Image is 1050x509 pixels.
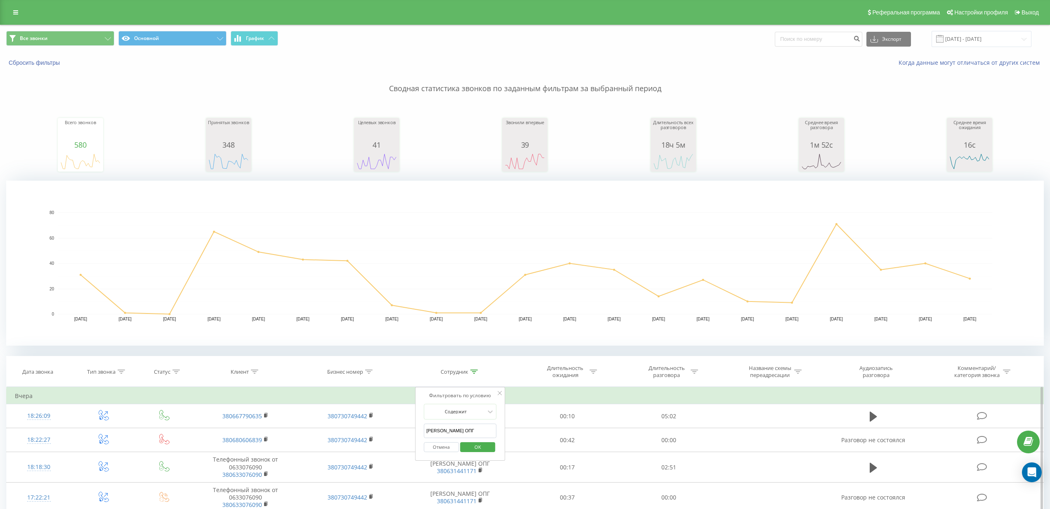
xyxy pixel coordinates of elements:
text: [DATE] [385,317,399,321]
a: 380631441171 [437,497,477,505]
text: [DATE] [296,317,309,321]
span: Разговор не состоялся [841,493,905,501]
div: Комментарий/категория звонка [953,365,1001,379]
text: 60 [50,236,54,240]
svg: A chart. [60,149,101,174]
text: [DATE] [341,317,354,321]
text: 20 [50,287,54,291]
input: Введите значение [424,424,496,438]
div: Звонили впервые [504,120,545,141]
td: [PERSON_NAME] ОПГ [403,452,517,483]
td: 02:51 [618,452,719,483]
div: Принятых звонков [208,120,249,141]
div: Фильтровать по условию [424,391,496,400]
div: 348 [208,141,249,149]
a: 380730749442 [328,463,367,471]
div: Сотрудник [441,368,468,375]
text: 40 [50,261,54,266]
span: Разговор не состоялся [841,436,905,444]
div: Среднее время ожидания [949,120,990,141]
div: Название схемы переадресации [748,365,792,379]
button: Сбросить фильтры [6,59,64,66]
div: 18:26:09 [15,408,63,424]
td: 00:00 [618,428,719,452]
svg: A chart. [949,149,990,174]
svg: A chart. [504,149,545,174]
text: [DATE] [608,317,621,321]
div: Open Intercom Messenger [1022,462,1042,482]
text: [DATE] [830,317,843,321]
span: OK [466,441,489,453]
div: 18:18:30 [15,459,63,475]
text: [DATE] [430,317,443,321]
a: Когда данные могут отличаться от других систем [899,59,1044,66]
td: [PERSON_NAME] ОПГ [403,428,517,452]
text: 0 [52,312,54,316]
div: 18ч 5м [653,141,694,149]
span: Настройки профиля [954,9,1008,16]
td: [PERSON_NAME] ОПГ [403,404,517,428]
button: Отмена [424,442,459,452]
svg: A chart. [801,149,842,174]
td: 00:42 [517,428,618,452]
text: [DATE] [874,317,887,321]
div: Целевых звонков [356,120,397,141]
div: Длительность ожидания [543,365,588,379]
text: [DATE] [163,317,176,321]
button: График [231,31,278,46]
a: 380633076090 [222,471,262,478]
div: Дата звонка [22,368,53,375]
div: Тип звонка [87,368,116,375]
button: Экспорт [866,32,911,47]
span: Все звонки [20,35,47,42]
a: 380730749442 [328,412,367,420]
div: Длительность всех разговоров [653,120,694,141]
div: 1м 52с [801,141,842,149]
td: 00:17 [517,452,618,483]
div: 41 [356,141,397,149]
span: Реферальная программа [872,9,940,16]
div: Всего звонков [60,120,101,141]
svg: A chart. [208,149,249,174]
text: [DATE] [741,317,754,321]
a: 380730749442 [328,493,367,501]
svg: A chart. [653,149,694,174]
span: Выход [1022,9,1039,16]
text: [DATE] [563,317,576,321]
div: 580 [60,141,101,149]
div: A chart. [356,149,397,174]
td: Вчера [7,388,1044,404]
text: [DATE] [208,317,221,321]
svg: A chart. [6,181,1044,346]
td: Телефонный звонок от 0633076090 [193,452,298,483]
button: Все звонки [6,31,114,46]
button: OK [460,442,495,452]
text: [DATE] [963,317,977,321]
td: 00:10 [517,404,618,428]
text: [DATE] [519,317,532,321]
input: Поиск по номеру [775,32,862,47]
p: Сводная статистика звонков по заданным фильтрам за выбранный период [6,67,1044,94]
div: 18:22:27 [15,432,63,448]
text: [DATE] [118,317,132,321]
text: [DATE] [652,317,665,321]
div: Статус [154,368,170,375]
span: График [246,35,264,41]
div: Среднее время разговора [801,120,842,141]
div: 16с [949,141,990,149]
a: 380631441171 [437,467,477,475]
div: Клиент [231,368,249,375]
td: 05:02 [618,404,719,428]
text: [DATE] [786,317,799,321]
a: 380667790635 [222,412,262,420]
text: [DATE] [74,317,87,321]
div: Бизнес номер [327,368,363,375]
a: 380680606839 [222,436,262,444]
